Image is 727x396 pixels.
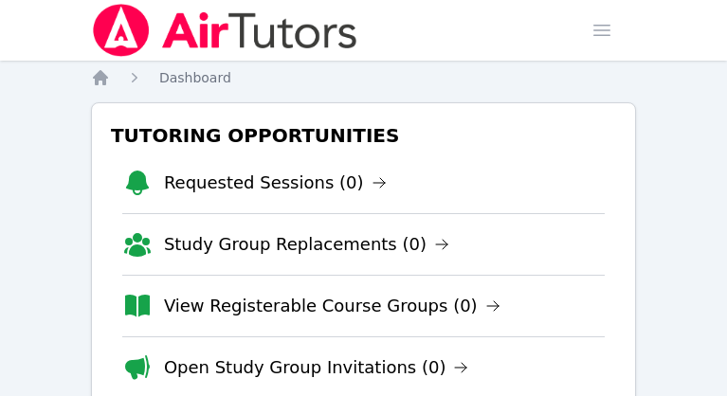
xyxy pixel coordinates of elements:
a: Dashboard [159,68,231,87]
span: Dashboard [159,70,231,85]
a: View Registerable Course Groups (0) [164,293,500,319]
img: Air Tutors [91,4,359,57]
h3: Tutoring Opportunities [107,118,620,153]
a: Study Group Replacements (0) [164,231,449,258]
nav: Breadcrumb [91,68,636,87]
a: Requested Sessions (0) [164,170,387,196]
a: Open Study Group Invitations (0) [164,354,469,381]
